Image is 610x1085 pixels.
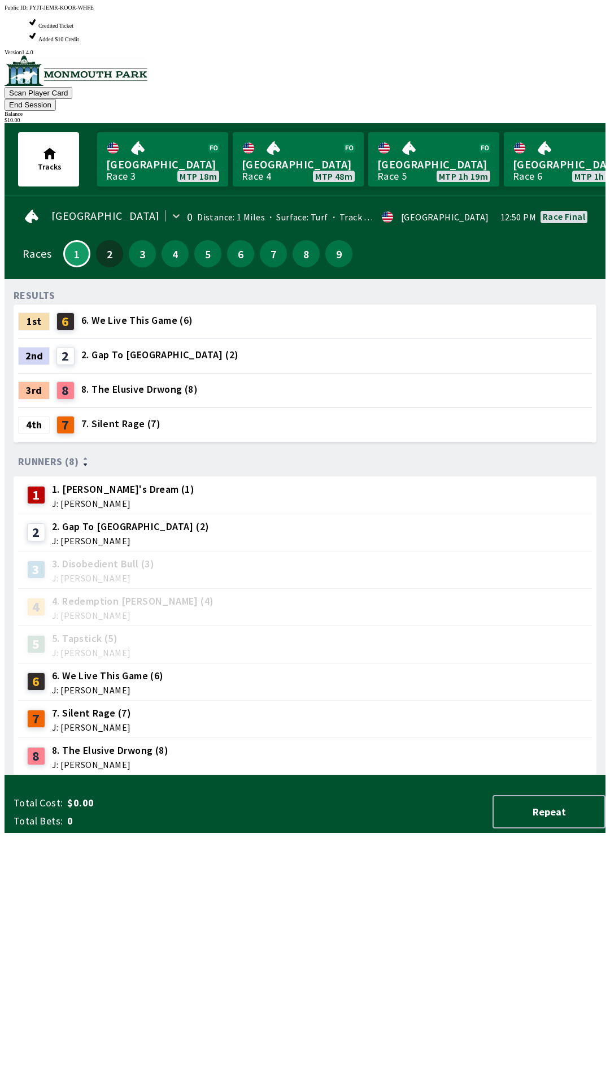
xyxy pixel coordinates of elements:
span: 3. Disobedient Bull (3) [52,557,154,571]
a: [GEOGRAPHIC_DATA]Race 5MTP 1h 19m [368,132,499,186]
span: J: [PERSON_NAME] [52,611,213,620]
div: 8 [27,747,45,765]
span: 1 [67,251,86,257]
span: [GEOGRAPHIC_DATA] [51,211,160,220]
button: 2 [96,240,123,267]
span: 1. [PERSON_NAME]'s Dream (1) [52,482,194,497]
div: [GEOGRAPHIC_DATA] [401,212,489,222]
span: Surface: Turf [265,211,328,223]
div: Runners (8) [18,456,592,467]
span: 4. Redemption [PERSON_NAME] (4) [52,594,213,609]
span: Runners (8) [18,457,79,466]
button: Repeat [493,795,605,828]
div: Version 1.4.0 [5,49,605,55]
span: 8 [295,250,317,258]
div: 2nd [18,347,50,365]
span: MTP 48m [315,172,352,181]
button: 5 [194,240,221,267]
span: 6. We Live This Game (6) [52,669,164,683]
a: [GEOGRAPHIC_DATA]Race 4MTP 48m [233,132,364,186]
div: $ 10.00 [5,117,605,123]
span: J: [PERSON_NAME] [52,499,194,508]
div: 6 [27,672,45,691]
span: [GEOGRAPHIC_DATA] [377,157,490,172]
span: [GEOGRAPHIC_DATA] [106,157,219,172]
div: 7 [27,710,45,728]
div: 0 [187,212,193,222]
span: MTP 1h 19m [439,172,488,181]
button: 8 [293,240,320,267]
div: Race 6 [513,172,542,181]
span: 8. The Elusive Drwong (8) [81,382,198,397]
span: PYJT-JEMR-KOOR-WHFE [29,5,94,11]
span: Credited Ticket [38,23,73,29]
span: 0 [67,814,245,828]
button: 1 [63,240,90,267]
span: 12:50 PM [500,212,536,222]
button: 4 [162,240,189,267]
span: 7. Silent Rage (7) [81,416,160,431]
div: 2 [56,347,75,365]
span: Total Cost: [14,796,63,810]
div: 6 [56,313,75,331]
span: Added $10 Credit [38,36,79,42]
span: 2 [99,250,120,258]
span: Distance: 1 Miles [197,211,265,223]
span: 9 [328,250,350,258]
span: MTP 18m [180,172,217,181]
span: $0.00 [67,796,245,810]
button: 7 [260,240,287,267]
span: J: [PERSON_NAME] [52,536,209,545]
span: Tracks [38,162,62,172]
span: Track Condition: Heavy [328,211,433,223]
span: 5 [197,250,219,258]
div: 8 [56,381,75,400]
span: 2. Gap To [GEOGRAPHIC_DATA] (2) [52,519,209,534]
div: Public ID: [5,5,605,11]
button: 9 [325,240,352,267]
div: 1st [18,313,50,331]
div: Race final [543,212,585,221]
button: End Session [5,99,56,111]
div: Balance [5,111,605,117]
button: Scan Player Card [5,87,72,99]
span: 6. We Live This Game (6) [81,313,193,328]
button: 6 [227,240,254,267]
span: J: [PERSON_NAME] [52,760,168,769]
span: 7. Silent Rage (7) [52,706,131,721]
span: J: [PERSON_NAME] [52,648,130,657]
div: 3rd [18,381,50,400]
div: 7 [56,416,75,434]
div: 5 [27,635,45,653]
div: Race 3 [106,172,136,181]
span: 6 [230,250,251,258]
span: 7 [263,250,284,258]
span: 2. Gap To [GEOGRAPHIC_DATA] (2) [81,348,238,362]
span: 4 [164,250,186,258]
div: 4 [27,598,45,616]
span: J: [PERSON_NAME] [52,685,164,695]
span: Repeat [503,805,595,818]
span: J: [PERSON_NAME] [52,574,154,583]
button: 3 [129,240,156,267]
div: 1 [27,486,45,504]
div: 2 [27,523,45,541]
div: Race 5 [377,172,407,181]
div: RESULTS [14,291,55,300]
span: 3 [132,250,153,258]
span: 5. Tapstick (5) [52,631,130,646]
span: [GEOGRAPHIC_DATA] [242,157,355,172]
span: Total Bets: [14,814,63,828]
div: Race 4 [242,172,271,181]
div: 4th [18,416,50,434]
button: Tracks [18,132,79,186]
div: 3 [27,561,45,579]
a: [GEOGRAPHIC_DATA]Race 3MTP 18m [97,132,228,186]
img: venue logo [5,55,147,86]
div: Races [23,249,51,258]
span: J: [PERSON_NAME] [52,723,131,732]
span: 8. The Elusive Drwong (8) [52,743,168,758]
